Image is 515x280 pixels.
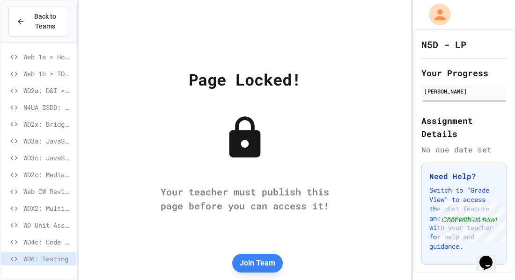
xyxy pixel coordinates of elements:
[232,254,283,273] button: Join Team
[23,119,72,129] span: WD2x: Bridge Cafe
[23,187,72,196] span: Web CW Revision > Environmental Impact
[8,7,68,36] button: Back to Teams
[416,0,454,28] div: My Account
[421,144,507,155] div: No due date set
[189,67,301,91] div: Page Locked!
[421,114,507,140] h2: Assignment Details
[23,136,72,146] span: WD3a: JavaScript Task 1
[429,171,499,182] h3: Need Help?
[23,153,72,163] span: WD3c: JavaScript Scholar Example
[23,254,72,264] span: WD6: Testing
[23,69,72,79] span: Web 1b > IDs 1 page (Subjects)
[23,52,72,62] span: Web 1a > Holidays
[30,12,60,31] span: Back to Teams
[424,87,504,95] div: [PERSON_NAME]
[23,203,72,213] span: WDX2: Multipage Movie Franchise
[429,186,499,251] p: Switch to "Grade View" to access the chat feature and communicate with your teacher for help and ...
[421,66,507,79] h2: Your Progress
[437,202,506,242] iframe: chat widget
[23,220,72,230] span: WD Unit Assess > 2024/25 SQA Assignment
[151,185,338,213] div: Your teacher must publish this page before you can access it!
[23,237,72,247] span: WD4c: Code Recap > Copyright Designs & Patents Act
[23,86,72,95] span: WD2a: D&I > Navigational Structure & Wireframes
[23,102,72,112] span: N4UA ISDD: Bike Scotland
[476,243,506,271] iframe: chat widget
[421,38,466,51] h1: N5D - LP
[23,170,72,179] span: WD2c: Media (Audio and Video)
